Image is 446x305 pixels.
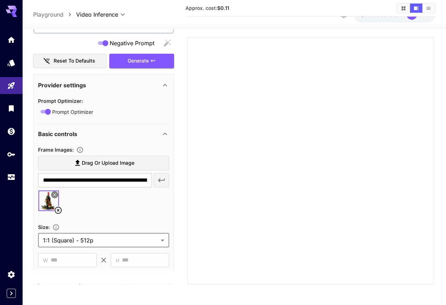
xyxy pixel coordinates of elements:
[38,156,169,171] label: Drag or upload image
[7,173,16,182] div: Usage
[422,4,435,13] button: Show media in list view
[361,12,376,18] span: $0.00
[33,10,63,19] a: Playground
[38,77,169,94] div: Provider settings
[38,224,50,230] span: Size :
[38,130,77,138] p: Basic controls
[7,104,16,113] div: Library
[116,256,119,264] span: H
[43,256,48,264] span: W
[76,10,118,19] span: Video Inference
[33,54,106,69] button: Reset to defaults
[7,150,16,159] div: API Keys
[52,108,93,116] span: Prompt Optimizer
[38,125,169,142] div: Basic controls
[7,35,16,44] div: Home
[33,10,76,19] nav: breadcrumb
[7,127,16,136] div: Wallet
[7,270,16,279] div: Settings
[38,147,74,153] span: Frame Images :
[128,57,149,66] span: Generate
[7,81,16,90] div: Playground
[38,81,86,89] p: Provider settings
[109,54,174,69] button: Generate
[74,147,86,154] button: Upload frame images.
[43,236,158,245] span: 1:1 (Square) - 512p
[38,98,83,104] span: Prompt Optimizer :
[397,4,410,13] button: Show media in grid view
[7,58,16,67] div: Models
[185,5,229,11] span: Approx. cost:
[82,159,134,168] span: Drag or upload image
[376,12,401,18] span: credits left
[410,4,422,13] button: Show media in video view
[217,5,229,11] b: $0.11
[7,289,16,298] button: Expand sidebar
[110,39,154,48] span: Negative Prompt
[397,3,435,13] div: Show media in grid viewShow media in video viewShow media in list view
[50,224,62,231] button: Adjust the dimensions of the generated image by specifying its width and height in pixels, or sel...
